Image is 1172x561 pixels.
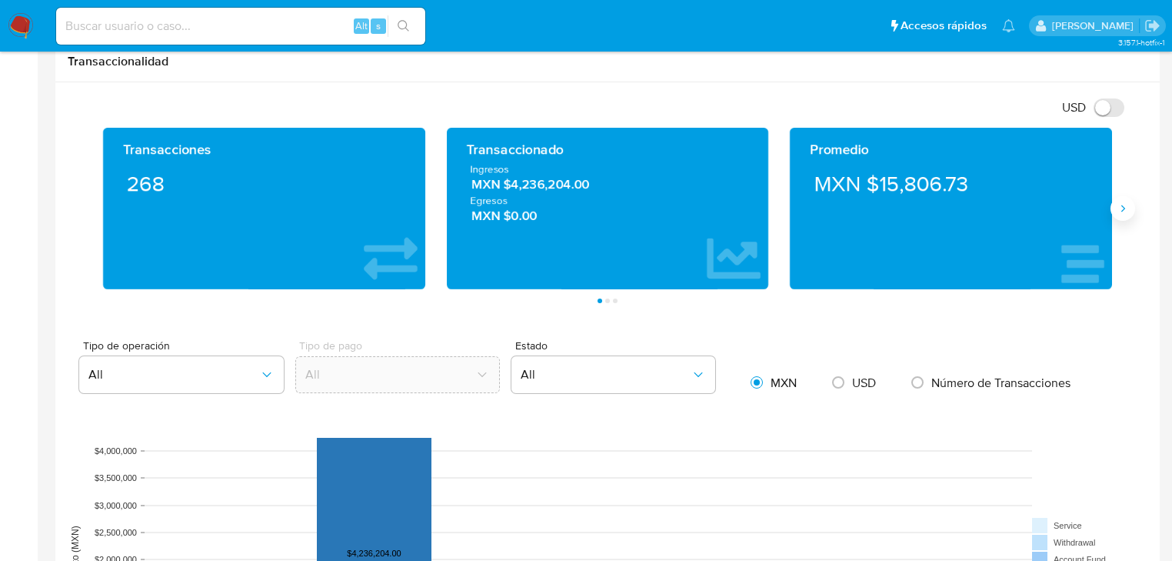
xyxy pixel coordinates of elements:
[901,18,987,34] span: Accesos rápidos
[56,16,425,36] input: Buscar usuario o caso...
[376,18,381,33] span: s
[1002,19,1015,32] a: Notificaciones
[1144,18,1160,34] a: Salir
[388,15,419,37] button: search-icon
[1052,18,1139,33] p: erika.juarez@mercadolibre.com.mx
[355,18,368,33] span: Alt
[68,54,1147,69] h1: Transaccionalidad
[1118,36,1164,48] span: 3.157.1-hotfix-1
